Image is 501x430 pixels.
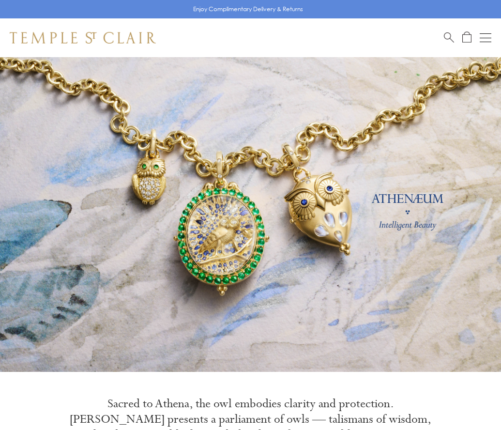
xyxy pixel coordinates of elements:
img: Temple St. Clair [10,32,156,44]
a: Open Shopping Bag [462,31,471,44]
p: Enjoy Complimentary Delivery & Returns [193,4,303,14]
button: Open navigation [480,32,491,44]
a: Search [444,31,454,44]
